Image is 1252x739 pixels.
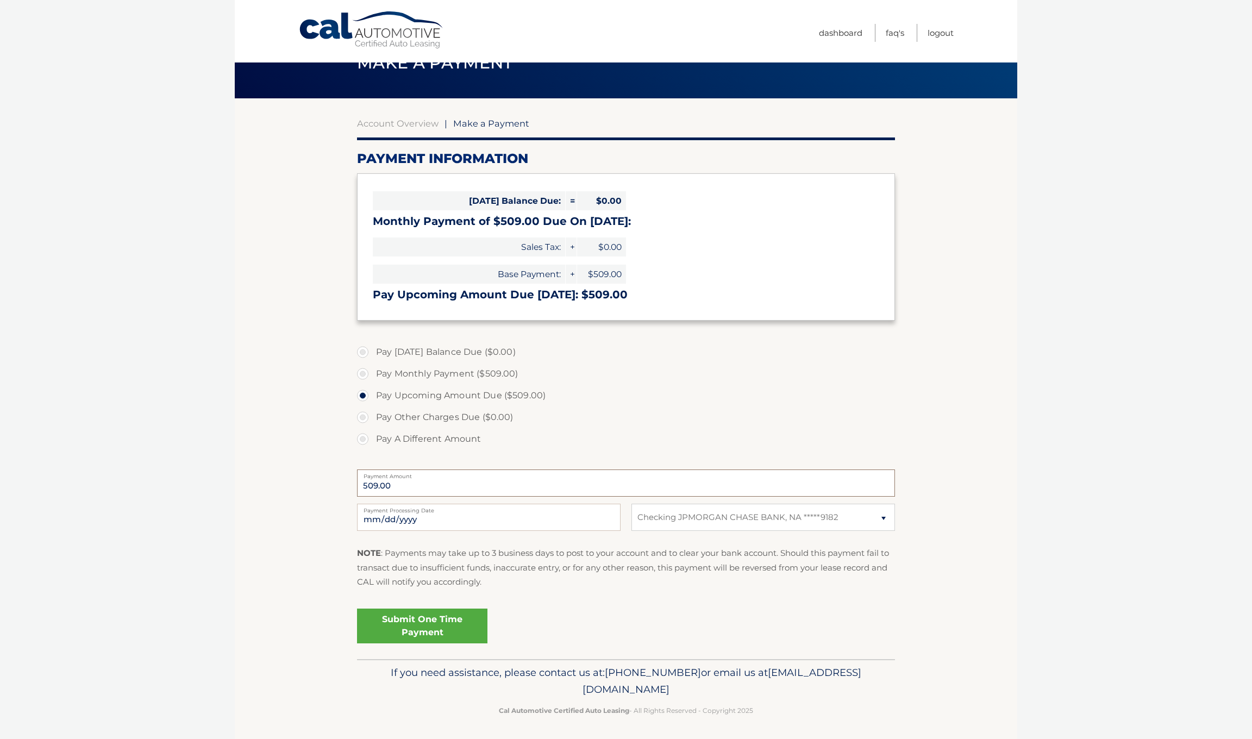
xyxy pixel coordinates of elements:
[298,11,445,49] a: Cal Automotive
[357,363,895,385] label: Pay Monthly Payment ($509.00)
[453,118,529,129] span: Make a Payment
[364,664,888,699] p: If you need assistance, please contact us at: or email us at
[566,191,577,210] span: =
[577,237,626,256] span: $0.00
[886,24,904,42] a: FAQ's
[357,385,895,406] label: Pay Upcoming Amount Due ($509.00)
[357,469,895,497] input: Payment Amount
[357,118,439,129] a: Account Overview
[373,215,879,228] h3: Monthly Payment of $509.00 Due On [DATE]:
[357,546,895,589] p: : Payments may take up to 3 business days to post to your account and to clear your bank account....
[373,288,879,302] h3: Pay Upcoming Amount Due [DATE]: $509.00
[364,705,888,716] p: - All Rights Reserved - Copyright 2025
[566,265,577,284] span: +
[566,237,577,256] span: +
[577,265,626,284] span: $509.00
[357,406,895,428] label: Pay Other Charges Due ($0.00)
[357,504,621,531] input: Payment Date
[357,469,895,478] label: Payment Amount
[819,24,862,42] a: Dashboard
[605,666,701,679] span: [PHONE_NUMBER]
[373,265,565,284] span: Base Payment:
[357,548,381,558] strong: NOTE
[357,151,895,167] h2: Payment Information
[357,341,895,363] label: Pay [DATE] Balance Due ($0.00)
[928,24,954,42] a: Logout
[373,191,565,210] span: [DATE] Balance Due:
[499,706,629,715] strong: Cal Automotive Certified Auto Leasing
[577,191,626,210] span: $0.00
[357,428,895,450] label: Pay A Different Amount
[357,609,487,643] a: Submit One Time Payment
[373,237,565,256] span: Sales Tax:
[357,504,621,512] label: Payment Processing Date
[445,118,447,129] span: |
[357,53,513,73] span: Make a Payment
